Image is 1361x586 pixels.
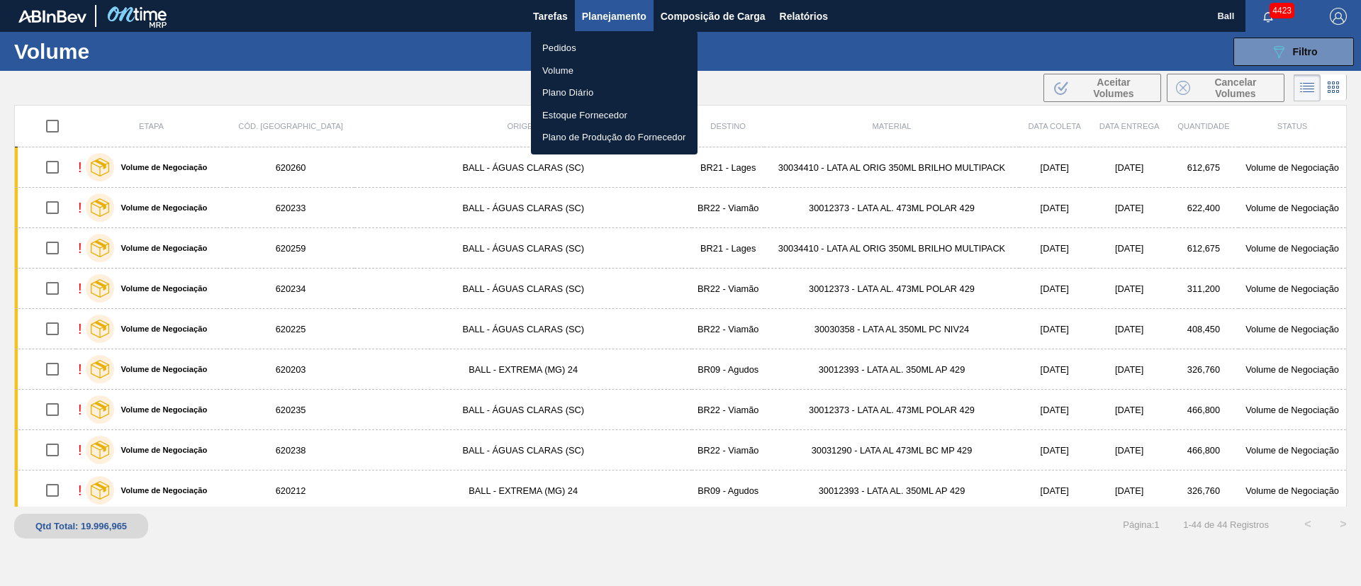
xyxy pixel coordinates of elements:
[531,126,698,149] a: Plano de Produção do Fornecedor
[531,37,698,60] a: Pedidos
[531,81,698,104] a: Plano Diário
[531,104,698,127] a: Estoque Fornecedor
[531,60,698,82] a: Volume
